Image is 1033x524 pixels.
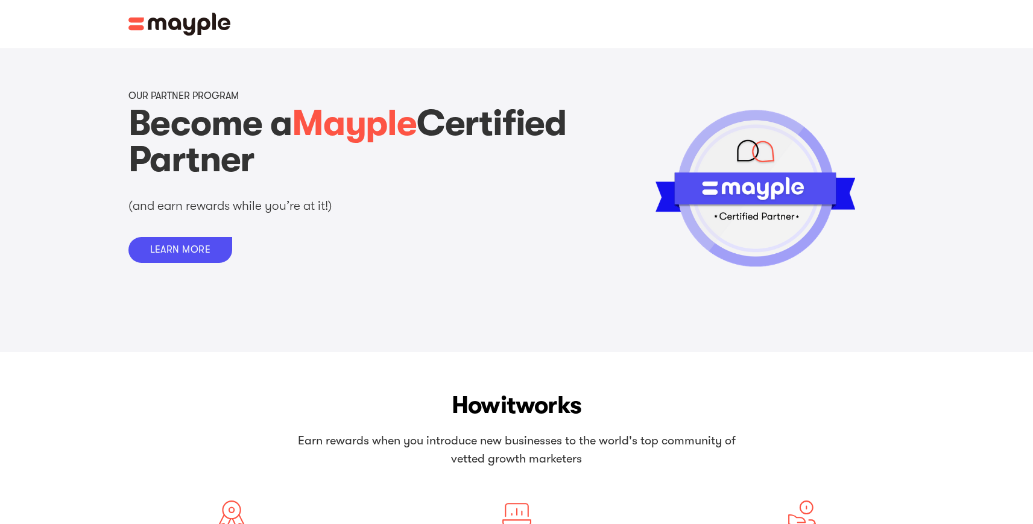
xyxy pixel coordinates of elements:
h1: Become a Certified Partner [128,106,577,178]
h2: How works [104,388,929,422]
p: Earn rewards when you introduce new businesses to the world's top community of vetted growth mark... [291,432,743,468]
a: LEARN MORE [128,237,233,263]
div: LEARN MORE [150,244,211,256]
p: (and earn rewards while you’re at it!) [128,197,442,215]
img: Mayple logo [128,13,231,36]
span: it [501,391,516,419]
p: OUR PARTNER PROGRAM [128,90,239,102]
span: Mayple [292,103,417,144]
